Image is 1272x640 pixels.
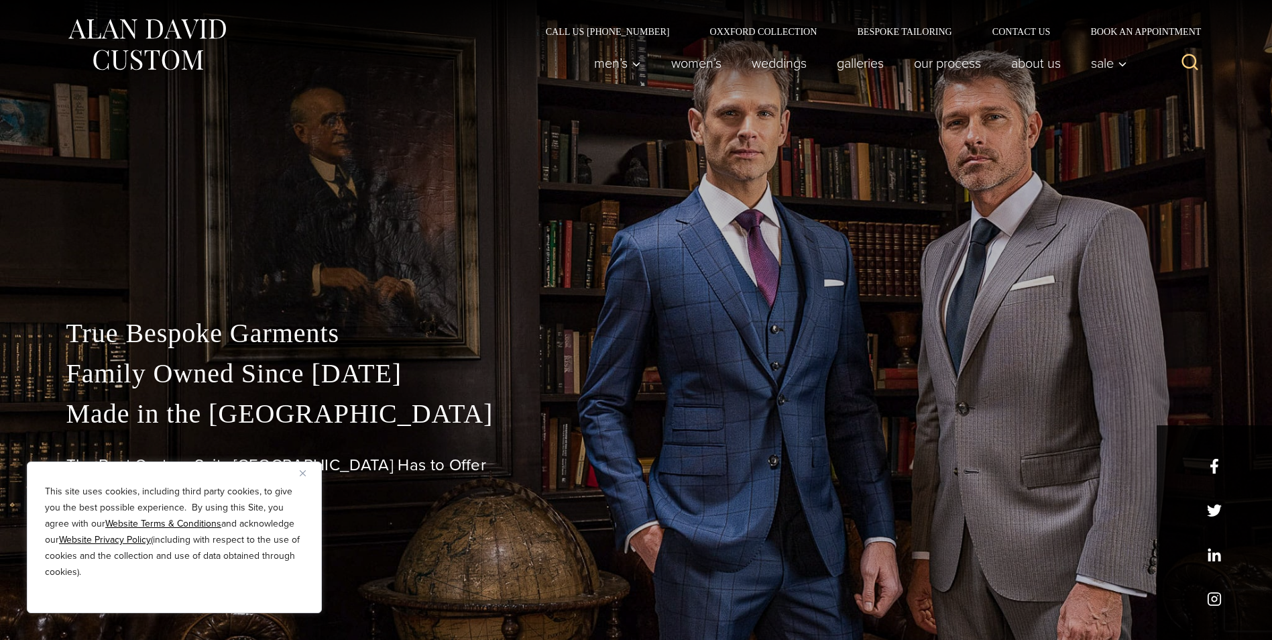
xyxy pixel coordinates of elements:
[837,27,972,36] a: Bespoke Tailoring
[1174,47,1206,79] button: View Search Form
[972,27,1071,36] a: Contact Us
[689,27,837,36] a: Oxxford Collection
[45,484,304,580] p: This site uses cookies, including third party cookies, to give you the best possible experience. ...
[105,517,221,531] a: Website Terms & Conditions
[66,456,1206,475] h1: The Best Custom Suits [GEOGRAPHIC_DATA] Has to Offer
[579,50,1134,76] nav: Primary Navigation
[736,50,821,76] a: weddings
[821,50,899,76] a: Galleries
[1070,27,1206,36] a: Book an Appointment
[59,533,151,547] a: Website Privacy Policy
[300,470,306,476] img: Close
[300,465,316,481] button: Close
[526,27,690,36] a: Call Us [PHONE_NUMBER]
[1091,56,1127,70] span: Sale
[996,50,1076,76] a: About Us
[594,56,641,70] span: Men’s
[66,313,1206,434] p: True Bespoke Garments Family Owned Since [DATE] Made in the [GEOGRAPHIC_DATA]
[899,50,996,76] a: Our Process
[526,27,1206,36] nav: Secondary Navigation
[656,50,736,76] a: Women’s
[66,15,227,74] img: Alan David Custom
